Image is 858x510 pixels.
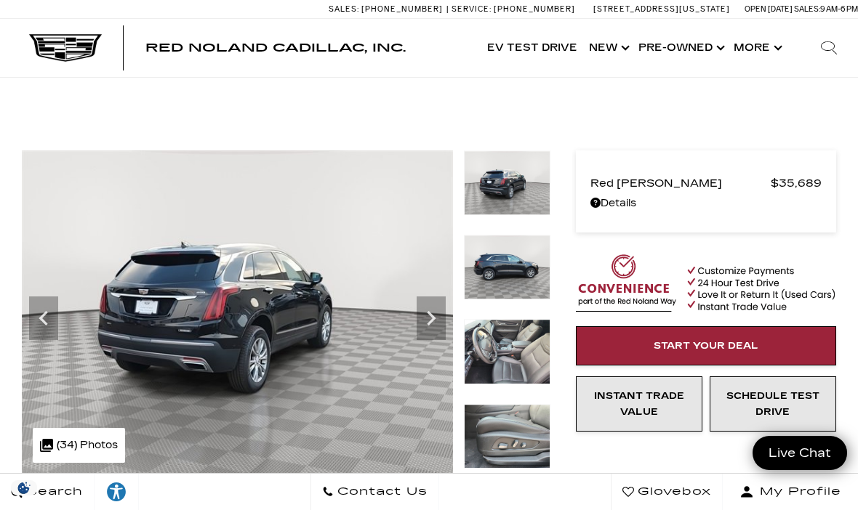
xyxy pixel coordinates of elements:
[329,5,446,13] a: Sales: [PHONE_NUMBER]
[576,376,702,432] a: Instant Trade Value
[452,4,492,14] span: Service:
[800,19,858,77] div: Search
[634,482,711,502] span: Glovebox
[7,480,41,495] img: Opt-Out Icon
[583,19,633,77] a: New
[794,4,820,14] span: Sales:
[329,4,359,14] span: Sales:
[593,4,730,14] a: [STREET_ADDRESS][US_STATE]
[464,320,550,384] img: Certified Used 2022 Stellar Black Metallic Cadillac Premium Luxury image 10
[464,150,550,215] img: Certified Used 2022 Stellar Black Metallic Cadillac Premium Luxury image 8
[464,235,550,299] img: Certified Used 2022 Stellar Black Metallic Cadillac Premium Luxury image 9
[95,481,138,503] div: Explore your accessibility options
[590,173,822,193] a: Red [PERSON_NAME] $35,689
[481,19,583,77] a: EV Test Drive
[145,42,406,54] a: Red Noland Cadillac, Inc.
[334,482,428,502] span: Contact Us
[494,4,575,14] span: [PHONE_NUMBER]
[576,326,836,365] a: Start Your Deal
[820,4,858,14] span: 9 AM-6 PM
[723,474,858,510] button: Open user profile menu
[361,4,443,14] span: [PHONE_NUMBER]
[594,390,684,418] span: Instant Trade Value
[633,19,728,77] a: Pre-Owned
[611,474,723,510] a: Glovebox
[29,296,58,340] div: Previous
[310,474,439,510] a: Contact Us
[29,34,102,62] img: Cadillac Dark Logo with Cadillac White Text
[771,173,822,193] span: $35,689
[417,296,446,340] div: Next
[590,193,822,214] a: Details
[710,376,836,432] a: Schedule Test Drive
[761,445,838,461] span: Live Chat
[95,474,139,510] a: Explore your accessibility options
[7,480,41,495] section: Click to Open Cookie Consent Modal
[754,482,841,502] span: My Profile
[145,41,406,54] span: Red Noland Cadillac, Inc.
[726,390,819,418] span: Schedule Test Drive
[23,482,83,502] span: Search
[745,4,793,14] span: Open [DATE]
[590,173,771,193] span: Red [PERSON_NAME]
[728,19,785,77] button: More
[446,5,579,13] a: Service: [PHONE_NUMBER]
[654,340,758,352] span: Start Your Deal
[22,150,453,474] img: Certified Used 2022 Stellar Black Metallic Cadillac Premium Luxury image 8
[33,428,125,463] div: (34) Photos
[753,436,847,470] a: Live Chat
[464,404,550,469] img: Certified Used 2022 Stellar Black Metallic Cadillac Premium Luxury image 11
